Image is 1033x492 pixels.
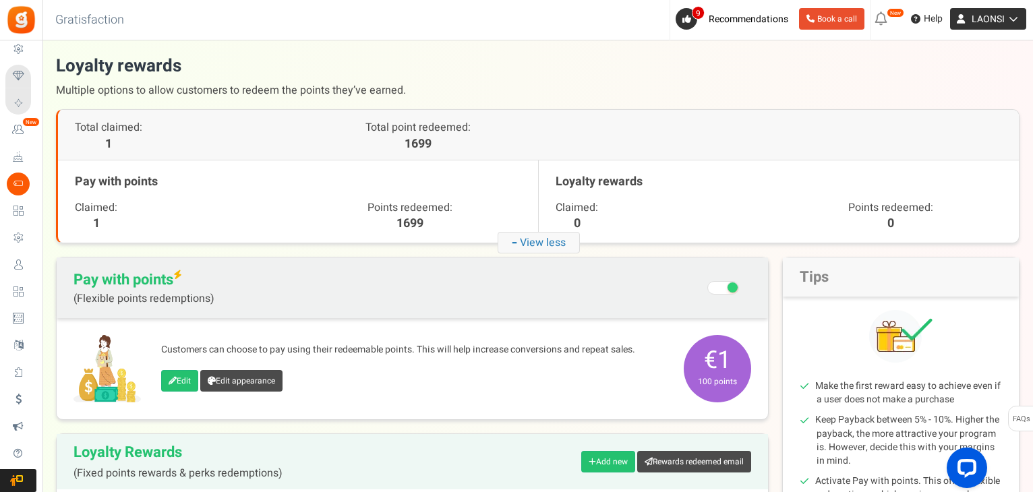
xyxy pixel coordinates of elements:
[684,335,751,402] span: €1
[73,293,214,305] span: (Flexible points redemptions)
[75,135,142,153] span: 1
[75,173,158,191] span: Pay with points
[6,5,36,35] img: Gratisfaction
[676,8,794,30] a: 9 Recommendations
[556,200,598,216] span: Claimed:
[887,8,904,18] em: New
[73,444,283,479] h2: Loyalty Rewards
[687,375,748,388] small: 100 points
[779,200,1002,216] p: Points redeemed:
[709,12,788,26] span: Recommendations
[817,379,1002,406] li: Make the first reward easy to achieve even if a user does not make a purchase
[75,200,117,216] span: Claimed:
[298,135,538,153] p: 1699
[56,78,1020,102] span: Multiple options to allow customers to redeem the points they’ve earned.
[799,8,864,30] a: Book a call
[869,310,933,363] img: Tips
[498,232,580,253] i: View less
[75,119,142,135] span: Total claimed:
[817,413,1002,467] li: Keep Payback between 5% - 10%. Higher the payback, the more attractive your program is. However, ...
[637,451,751,472] a: Rewards redeemed email
[972,12,1005,26] span: LAONSI
[1012,406,1030,432] span: FAQs
[298,215,521,233] p: 1699
[161,343,670,357] p: Customers can choose to pay using their redeemable points. This will help increase conversions an...
[73,468,283,480] span: (Fixed points rewards & perks redemptions)
[161,370,198,392] a: Edit
[581,451,635,472] a: Add new
[40,7,139,34] h3: Gratisfaction
[200,370,283,392] a: Edit appearance
[298,200,521,216] p: Points redeemed:
[22,117,40,127] em: New
[5,119,36,142] a: New
[779,215,1002,233] p: 0
[556,173,643,191] span: Loyalty rewards
[75,215,117,233] span: 1
[298,120,538,135] p: Total point redeemed:
[56,54,1020,102] h1: Loyalty rewards
[906,8,948,30] a: Help
[920,12,943,26] span: Help
[512,230,520,255] strong: -
[73,271,214,305] span: Pay with points
[692,6,705,20] span: 9
[73,335,141,402] img: Pay with points
[556,215,598,233] span: 0
[783,257,1019,297] h2: Tips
